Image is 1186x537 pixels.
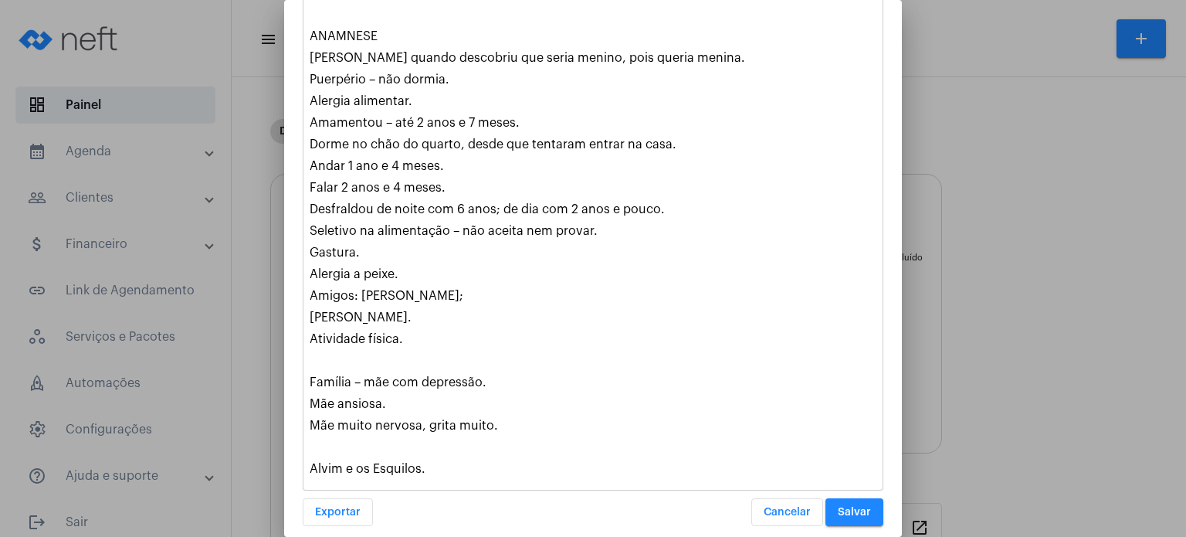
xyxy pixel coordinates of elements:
button: Salvar [825,498,883,526]
p: Mãe muito nervosa, grita muito. [310,419,876,433]
p: Falar 2 anos e 4 meses. [310,181,876,195]
p: Alergia alimentar. [310,94,876,108]
p: [PERSON_NAME]. [310,311,876,325]
p: Atividade física. [310,332,876,346]
button: Exportar [303,498,373,526]
p: Andar 1 ano e 4 meses. [310,159,876,173]
p: ANAMNESE [310,29,876,43]
p: [PERSON_NAME] quando descobriu que seria menino, pois queria menina. [310,51,876,65]
button: Cancelar [751,498,823,526]
p: Dorme no chão do quarto, desde que tentaram entrar na casa. [310,138,876,151]
p: Família – mãe com depressão. [310,376,876,389]
span: Cancelar [764,507,811,518]
p: Amigos: [PERSON_NAME]; [310,289,876,303]
p: Puerpério – não dormia. [310,73,876,87]
p: Mãe ansiosa. [310,397,876,411]
p: Seletivo na alimentação – não aceita nem provar. [310,224,876,238]
span: Exportar [315,507,361,518]
p: Amamentou – até 2 anos e 7 meses. [310,116,876,130]
p: Alvim e os Esquilos. [310,462,876,476]
p: Desfraldou de noite com 6 anos; de dia com 2 anos e pouco. [310,202,876,216]
p: Alergia a peixe. [310,267,876,281]
span: Salvar [838,507,871,518]
p: Gastura. [310,246,876,260]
